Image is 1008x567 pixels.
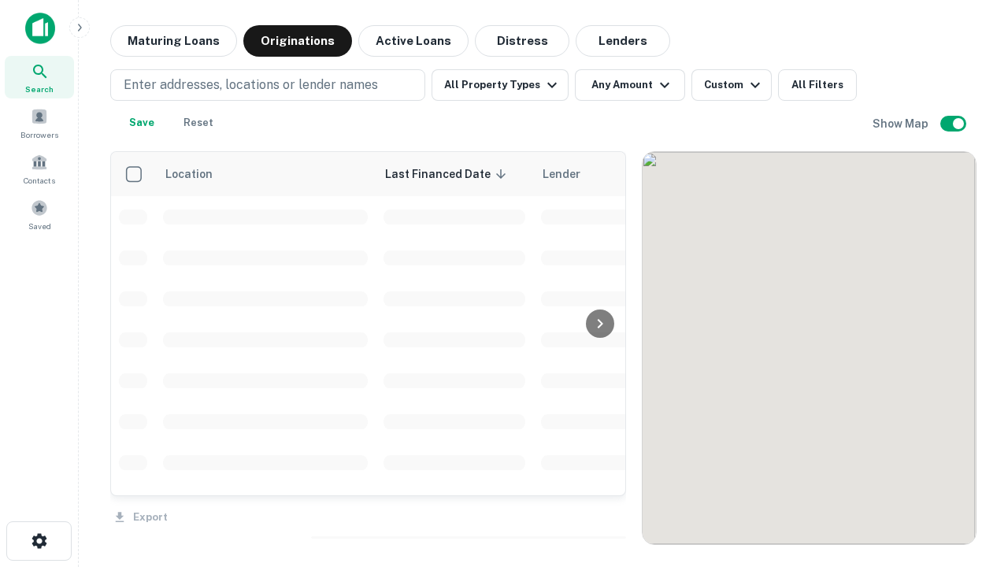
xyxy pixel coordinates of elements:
button: Maturing Loans [110,25,237,57]
th: Location [155,152,376,196]
button: Distress [475,25,569,57]
div: 0 0 [643,152,976,544]
p: Enter addresses, locations or lender names [124,76,378,94]
a: Search [5,56,74,98]
h6: Show Map [873,115,931,132]
button: Originations [243,25,352,57]
img: capitalize-icon.png [25,13,55,44]
span: Borrowers [20,128,58,141]
div: Custom [704,76,765,94]
span: Search [25,83,54,95]
button: Active Loans [358,25,469,57]
button: Custom [691,69,772,101]
button: Lenders [576,25,670,57]
th: Last Financed Date [376,152,533,196]
button: Save your search to get updates of matches that match your search criteria. [117,107,167,139]
span: Saved [28,220,51,232]
iframe: Chat Widget [929,441,1008,517]
button: Reset [173,107,224,139]
button: All Property Types [432,69,569,101]
span: Contacts [24,174,55,187]
th: Lender [533,152,785,196]
span: Location [165,165,233,183]
span: Last Financed Date [385,165,511,183]
a: Borrowers [5,102,74,144]
span: Lender [543,165,580,183]
a: Saved [5,193,74,235]
button: Any Amount [575,69,685,101]
button: Enter addresses, locations or lender names [110,69,425,101]
button: All Filters [778,69,857,101]
a: Contacts [5,147,74,190]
